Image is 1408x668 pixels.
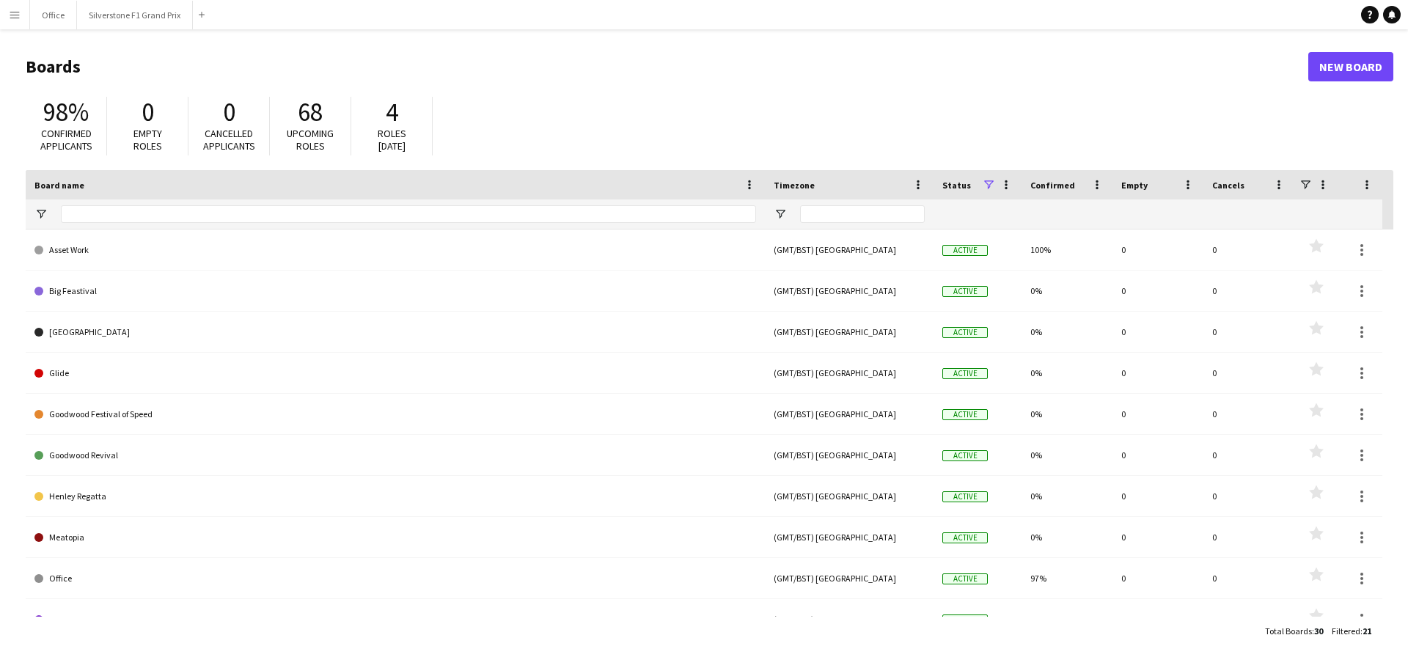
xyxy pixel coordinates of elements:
span: Active [942,573,988,584]
div: 0% [1022,599,1112,639]
span: Active [942,532,988,543]
div: 0 [1203,394,1294,434]
span: Confirmed [1030,180,1075,191]
span: Total Boards [1265,625,1312,636]
h1: Boards [26,56,1308,78]
span: Active [942,286,988,297]
button: Open Filter Menu [34,208,48,221]
div: 0 [1203,476,1294,516]
div: 0 [1112,476,1203,516]
div: 0 [1112,517,1203,557]
div: : [1332,617,1371,645]
span: Filtered [1332,625,1360,636]
div: (GMT/BST) [GEOGRAPHIC_DATA] [765,435,934,475]
span: 30 [1314,625,1323,636]
div: (GMT/BST) [GEOGRAPHIC_DATA] [765,271,934,311]
span: Board name [34,180,84,191]
div: 0 [1112,230,1203,270]
div: 0 [1203,312,1294,352]
input: Board name Filter Input [61,205,756,223]
a: Polo in the Park [34,599,756,640]
a: Asset Work [34,230,756,271]
div: 0% [1022,517,1112,557]
div: 0% [1022,312,1112,352]
div: (GMT/BST) [GEOGRAPHIC_DATA] [765,558,934,598]
span: Empty roles [133,127,162,153]
span: Cancelled applicants [203,127,255,153]
div: 0 [1112,558,1203,598]
span: Confirmed applicants [40,127,92,153]
a: Office [34,558,756,599]
a: Goodwood Festival of Speed [34,394,756,435]
div: 0 [1203,271,1294,311]
div: 100% [1022,230,1112,270]
span: Upcoming roles [287,127,334,153]
div: (GMT/BST) [GEOGRAPHIC_DATA] [765,517,934,557]
div: 0 [1112,435,1203,475]
div: 0 [1112,312,1203,352]
span: 68 [298,96,323,128]
div: 0 [1203,599,1294,639]
div: 0% [1022,394,1112,434]
a: [GEOGRAPHIC_DATA] [34,312,756,353]
span: Active [942,327,988,338]
span: Cancels [1212,180,1244,191]
a: Meatopia [34,517,756,558]
div: 0 [1203,558,1294,598]
span: Active [942,245,988,256]
input: Timezone Filter Input [800,205,925,223]
div: 0 [1203,435,1294,475]
span: Active [942,614,988,625]
span: 0 [142,96,154,128]
span: 98% [43,96,89,128]
span: Active [942,450,988,461]
button: Silverstone F1 Grand Prix [77,1,193,29]
span: Roles [DATE] [378,127,406,153]
span: 0 [223,96,235,128]
div: 0 [1203,230,1294,270]
a: Henley Regatta [34,476,756,517]
div: (GMT/BST) [GEOGRAPHIC_DATA] [765,312,934,352]
div: 0% [1022,435,1112,475]
span: Active [942,491,988,502]
span: 4 [386,96,398,128]
div: 0 [1112,394,1203,434]
div: 0 [1203,353,1294,393]
div: 0 [1203,517,1294,557]
div: : [1265,617,1323,645]
div: (GMT/BST) [GEOGRAPHIC_DATA] [765,599,934,639]
div: 0 [1112,599,1203,639]
button: Open Filter Menu [774,208,787,221]
div: 0% [1022,271,1112,311]
span: 21 [1363,625,1371,636]
div: (GMT/BST) [GEOGRAPHIC_DATA] [765,476,934,516]
div: 97% [1022,558,1112,598]
a: Big Feastival [34,271,756,312]
a: New Board [1308,52,1393,81]
div: (GMT/BST) [GEOGRAPHIC_DATA] [765,353,934,393]
span: Active [942,409,988,420]
span: Empty [1121,180,1148,191]
span: Timezone [774,180,815,191]
div: (GMT/BST) [GEOGRAPHIC_DATA] [765,394,934,434]
button: Office [30,1,77,29]
div: 0% [1022,353,1112,393]
div: 0% [1022,476,1112,516]
a: Goodwood Revival [34,435,756,476]
div: 0 [1112,271,1203,311]
span: Active [942,368,988,379]
div: (GMT/BST) [GEOGRAPHIC_DATA] [765,230,934,270]
a: Glide [34,353,756,394]
div: 0 [1112,353,1203,393]
span: Status [942,180,971,191]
